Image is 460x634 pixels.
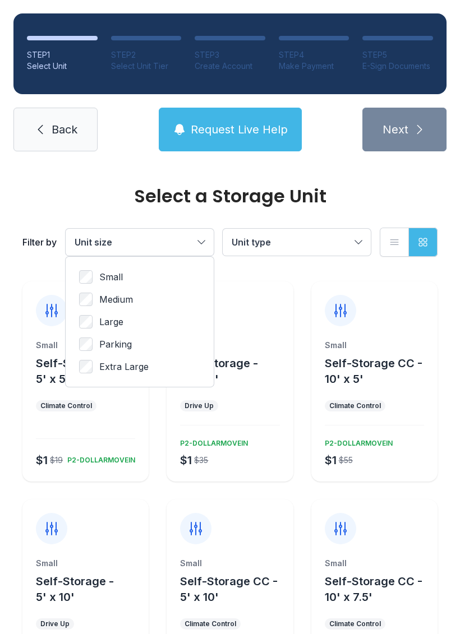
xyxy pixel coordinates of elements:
span: Self-Storage CC - 5' x 5' [36,357,134,386]
input: Large [79,315,93,328]
span: Extra Large [99,360,149,373]
input: Extra Large [79,360,93,373]
div: Climate Control [329,619,381,628]
input: Parking [79,337,93,351]
div: Select a Storage Unit [22,187,438,205]
div: Small [325,340,424,351]
div: $1 [36,452,48,468]
input: Small [79,270,93,284]
div: Small [325,558,424,569]
div: Small [36,558,135,569]
span: Self-Storage CC - 10' x 5' [325,357,422,386]
div: Make Payment [279,61,349,72]
div: P2-DOLLARMOVEIN [63,451,135,465]
div: STEP 3 [195,49,265,61]
div: Climate Control [40,401,92,410]
div: P2-DOLLARMOVEIN [320,434,393,448]
div: STEP 4 [279,49,349,61]
button: Self-Storage CC - 10' x 5' [325,355,433,387]
div: Climate Control [329,401,381,410]
span: Parking [99,337,132,351]
span: Large [99,315,123,328]
button: Unit size [66,229,214,256]
span: Small [99,270,123,284]
div: Filter by [22,235,57,249]
div: Drive Up [40,619,70,628]
button: Self-Storage - 5' x 10' [36,573,144,605]
button: Self-Storage CC - 5' x 5' [36,355,144,387]
div: $19 [50,455,63,466]
span: Unit type [232,237,271,248]
div: Select Unit Tier [111,61,182,72]
span: Self-Storage - 5' x 10' [36,575,114,604]
span: Self-Storage CC - 5' x 10' [180,575,278,604]
span: Back [52,122,77,137]
div: Select Unit [27,61,98,72]
input: Medium [79,293,93,306]
div: STEP 1 [27,49,98,61]
div: Create Account [195,61,265,72]
button: Self-Storage CC - 10' x 7.5' [325,573,433,605]
div: P2-DOLLARMOVEIN [176,434,248,448]
span: Unit size [75,237,112,248]
div: $35 [194,455,208,466]
button: Self-Storage - 10' x 5' [180,355,288,387]
div: E-Sign Documents [362,61,433,72]
div: Small [180,558,279,569]
span: Next [383,122,408,137]
div: STEP 2 [111,49,182,61]
div: $1 [325,452,337,468]
div: $55 [339,455,353,466]
button: Self-Storage CC - 5' x 10' [180,573,288,605]
div: STEP 5 [362,49,433,61]
div: Small [36,340,135,351]
div: Small [180,340,279,351]
span: Request Live Help [191,122,288,137]
span: Self-Storage CC - 10' x 7.5' [325,575,422,604]
button: Unit type [223,229,371,256]
span: Self-Storage - 10' x 5' [180,357,258,386]
div: Climate Control [185,619,236,628]
div: Drive Up [185,401,214,410]
div: $1 [180,452,192,468]
span: Medium [99,293,133,306]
